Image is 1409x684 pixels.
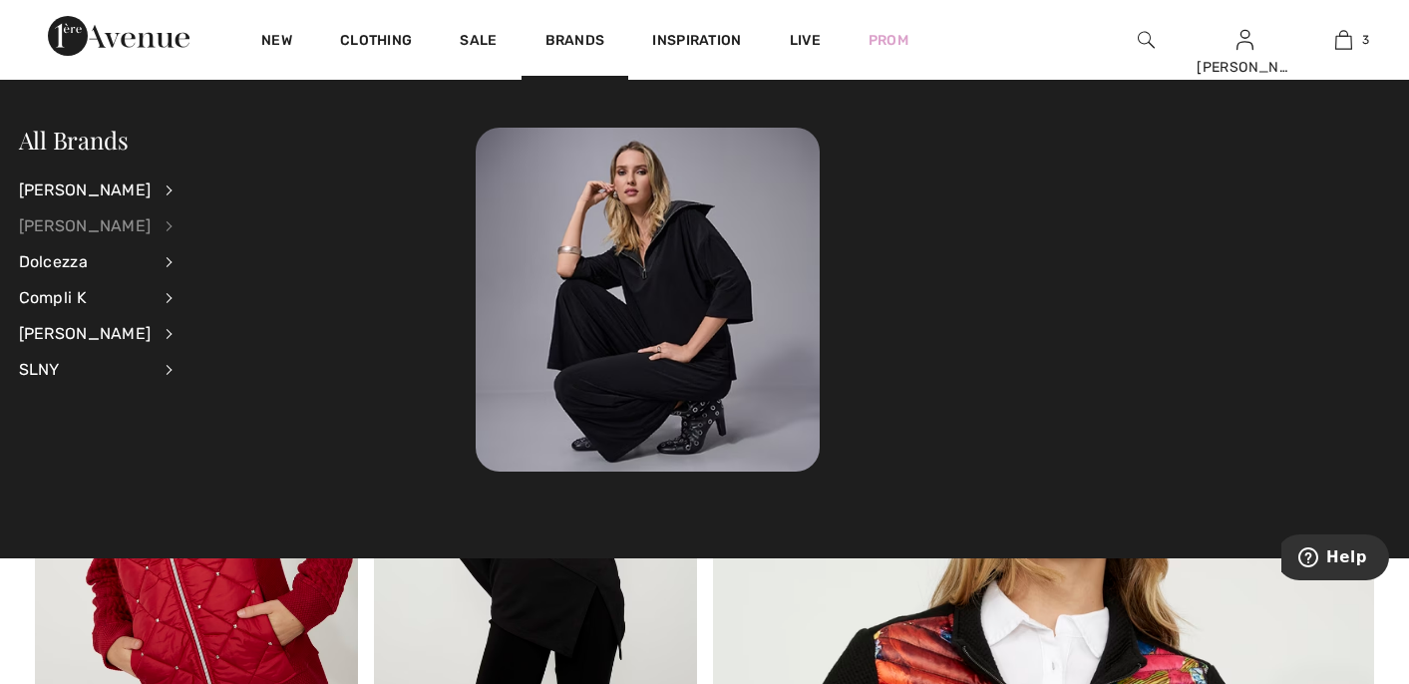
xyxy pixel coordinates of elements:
a: Brands [545,32,605,53]
div: [PERSON_NAME] [19,172,152,208]
div: [PERSON_NAME] [1197,57,1293,78]
img: 1ère Avenue [48,16,189,56]
img: search the website [1138,28,1155,52]
a: 3 [1295,28,1392,52]
a: All Brands [19,124,129,156]
div: Dolcezza [19,244,152,280]
iframe: Opens a widget where you can find more information [1281,534,1389,584]
div: SLNY [19,352,152,388]
div: [PERSON_NAME] [19,316,152,352]
div: Compli K [19,280,152,316]
div: [PERSON_NAME] [19,208,152,244]
span: 3 [1362,31,1369,49]
a: Clothing [340,32,412,53]
a: Live [790,30,821,51]
a: Sign In [1236,30,1253,49]
span: Inspiration [652,32,741,53]
a: Sale [460,32,497,53]
img: My Bag [1335,28,1352,52]
a: New [261,32,292,53]
a: Prom [869,30,908,51]
img: 250825112723_baf80837c6fd5.jpg [476,128,820,472]
img: My Info [1236,28,1253,52]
